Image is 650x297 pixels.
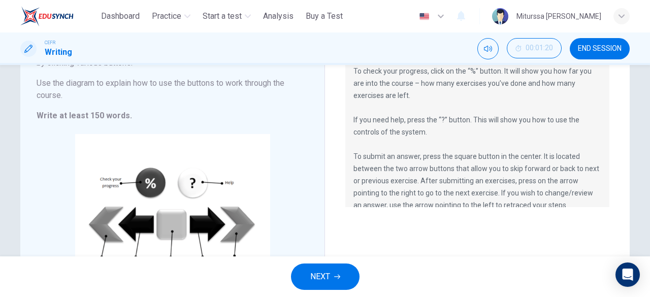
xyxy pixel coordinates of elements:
[101,10,140,22] span: Dashboard
[492,8,508,24] img: Profile picture
[263,10,294,22] span: Analysis
[526,44,553,52] span: 00:01:20
[128,219,217,243] button: Click to Zoom
[507,38,562,58] button: 00:01:20
[20,6,74,26] img: ELTC logo
[477,38,499,59] div: Mute
[291,263,360,290] button: NEXT
[507,38,562,59] div: Hide
[353,41,601,272] p: The buttons above will allow you to work through the course. To check your progress, click on the...
[37,77,308,102] h6: Use the diagram to explain how to use the buttons to work through the course.
[615,262,640,287] div: Open Intercom Messenger
[578,45,622,53] span: END SESSION
[306,10,343,22] span: Buy a Test
[148,7,194,25] button: Practice
[302,7,347,25] button: Buy a Test
[570,38,630,59] button: END SESSION
[199,7,255,25] button: Start a test
[37,111,132,120] strong: Write at least 150 words.
[45,46,72,58] h1: Writing
[45,39,55,46] span: CEFR
[20,6,97,26] a: ELTC logo
[310,270,330,284] span: NEXT
[516,10,601,22] div: Miturssa [PERSON_NAME]
[203,10,242,22] span: Start a test
[97,7,144,25] button: Dashboard
[152,10,181,22] span: Practice
[418,13,431,20] img: en
[259,7,298,25] button: Analysis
